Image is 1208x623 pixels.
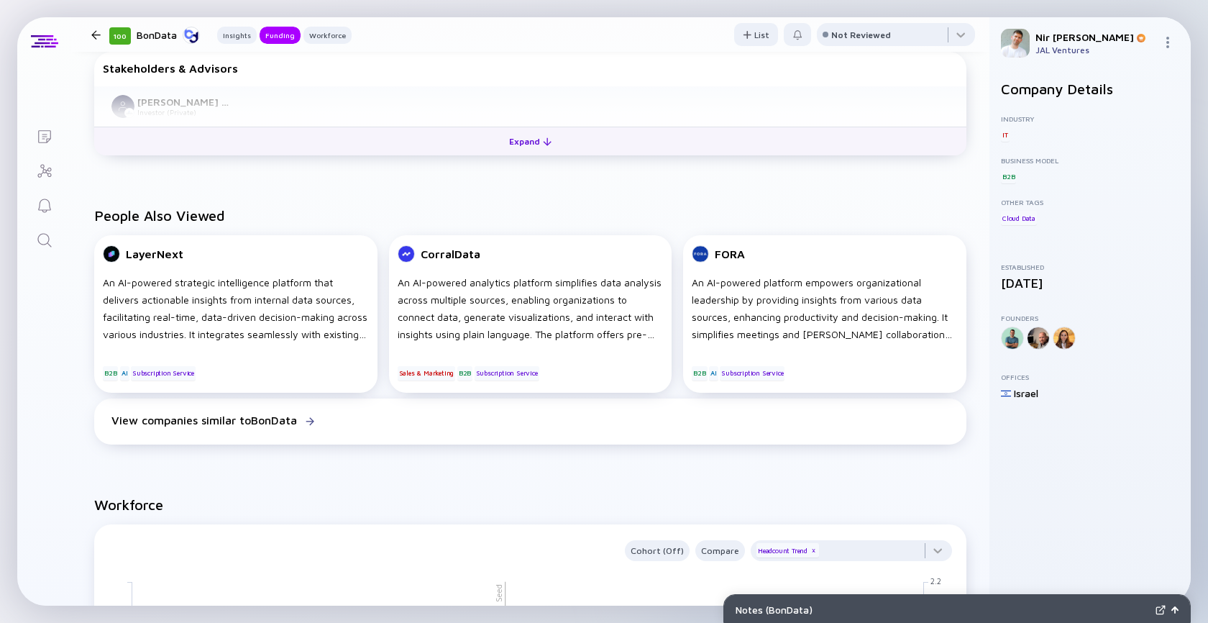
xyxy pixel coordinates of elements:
div: Compare [695,542,745,559]
a: CorralDataAn AI-powered analytics platform simplifies data analysis across multiple sources, enab... [389,235,672,399]
a: FORAAn AI-powered platform empowers organizational leadership by providing insights from various ... [683,235,966,399]
div: List [734,24,778,46]
h2: People Also Viewed [94,207,966,224]
div: Funding [260,28,301,42]
a: LayerNextAn AI-powered strategic intelligence platform that delivers actionable insights from int... [94,235,377,399]
a: Investor Map [17,153,71,187]
div: An AI-powered analytics platform simplifies data analysis across multiple sources, enabling organ... [398,274,664,343]
h2: Workforce [94,496,966,513]
button: Cohort (Off) [625,540,690,561]
img: Open Notes [1171,606,1179,614]
div: x [809,547,818,555]
div: Notes ( BonData ) [736,604,1150,616]
div: Cohort (Off) [625,542,690,559]
div: An AI-powered strategic intelligence platform that delivers actionable insights from internal dat... [103,274,369,343]
div: B2B [692,366,707,381]
div: Stakeholders & Advisors [103,62,958,75]
img: Expand Notes [1156,605,1166,615]
button: Insights [217,27,257,44]
h2: Company Details [1001,81,1179,97]
button: List [734,23,778,46]
div: BonData [137,26,200,44]
div: Insights [217,28,257,42]
div: AI [120,366,129,381]
div: Expand [500,130,560,153]
a: Search [17,222,71,256]
button: Expand [94,127,966,155]
div: LayerNext [126,247,183,260]
img: Menu [1162,37,1173,48]
div: B2B [1001,169,1016,183]
div: Other Tags [1001,198,1179,206]
div: Nir [PERSON_NAME] [1035,31,1156,43]
div: Headcount Trend [756,543,819,558]
div: Sales & Marketing [398,366,456,381]
button: Workforce [303,27,352,44]
img: Israel Flag [1001,388,1011,399]
tspan: 2.2 [930,576,941,586]
div: Established [1001,263,1179,271]
a: Lists [17,118,71,153]
div: Not Reviewed [831,29,891,40]
div: FORA [715,247,745,260]
div: Industry [1001,114,1179,123]
div: B2B [457,366,472,381]
img: Nir Profile Picture [1001,29,1030,58]
button: Compare [695,540,745,561]
a: Reminders [17,187,71,222]
div: B2B [103,366,118,381]
div: Workforce [303,28,352,42]
div: An AI-powered platform empowers organizational leadership by providing insights from various data... [692,274,958,343]
div: [DATE] [1001,276,1179,291]
div: View companies similar to BonData [111,414,297,427]
div: Cloud Data [1001,211,1037,225]
div: 100 [109,27,131,45]
div: AI [709,366,718,381]
div: Business Model [1001,156,1179,165]
div: Subscription Service [720,366,784,381]
div: Israel [1014,387,1038,399]
div: IT [1001,127,1010,142]
div: JAL Ventures [1035,45,1156,55]
button: Funding [260,27,301,44]
div: Founders [1001,314,1179,322]
div: Offices [1001,373,1179,381]
div: Subscription Service [131,366,196,381]
div: Subscription Service [475,366,539,381]
div: CorralData [421,247,480,260]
